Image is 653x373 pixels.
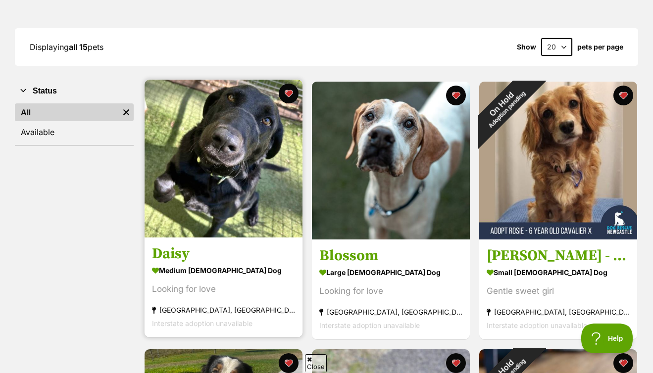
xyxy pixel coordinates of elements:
[15,123,134,141] a: Available
[305,354,327,372] span: Close
[319,322,420,330] span: Interstate adoption unavailable
[487,285,630,298] div: Gentle sweet girl
[319,266,462,280] div: large [DEMOGRAPHIC_DATA] Dog
[479,239,637,340] a: [PERSON_NAME] - [DEMOGRAPHIC_DATA] Cavalier X small [DEMOGRAPHIC_DATA] Dog Gentle sweet girl [GEO...
[279,84,299,103] button: favourite
[487,90,527,130] span: Adoption pending
[69,42,88,52] strong: all 15
[30,42,103,52] span: Displaying pets
[446,353,466,373] button: favourite
[581,324,633,353] iframe: Help Scout Beacon - Open
[487,266,630,280] div: small [DEMOGRAPHIC_DATA] Dog
[479,232,637,241] a: On HoldAdoption pending
[460,63,547,149] div: On Hold
[487,322,587,330] span: Interstate adoption unavailable
[312,239,470,340] a: Blossom large [DEMOGRAPHIC_DATA] Dog Looking for love [GEOGRAPHIC_DATA], [GEOGRAPHIC_DATA] Inters...
[152,304,295,317] div: [GEOGRAPHIC_DATA], [GEOGRAPHIC_DATA]
[577,43,623,51] label: pets per page
[145,237,302,338] a: Daisy medium [DEMOGRAPHIC_DATA] Dog Looking for love [GEOGRAPHIC_DATA], [GEOGRAPHIC_DATA] Interst...
[487,247,630,266] h3: [PERSON_NAME] - [DEMOGRAPHIC_DATA] Cavalier X
[613,353,633,373] button: favourite
[119,103,134,121] a: Remove filter
[312,82,470,239] img: Blossom
[15,103,119,121] a: All
[279,353,299,373] button: favourite
[152,245,295,264] h3: Daisy
[319,285,462,298] div: Looking for love
[15,101,134,145] div: Status
[152,320,252,328] span: Interstate adoption unavailable
[517,43,536,51] span: Show
[152,283,295,296] div: Looking for love
[613,86,633,105] button: favourite
[446,86,466,105] button: favourite
[145,80,302,237] img: Daisy
[319,306,462,319] div: [GEOGRAPHIC_DATA], [GEOGRAPHIC_DATA]
[487,306,630,319] div: [GEOGRAPHIC_DATA], [GEOGRAPHIC_DATA]
[152,264,295,278] div: medium [DEMOGRAPHIC_DATA] Dog
[319,247,462,266] h3: Blossom
[15,85,134,97] button: Status
[479,82,637,239] img: Rosie - 6 Year Old Cavalier X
